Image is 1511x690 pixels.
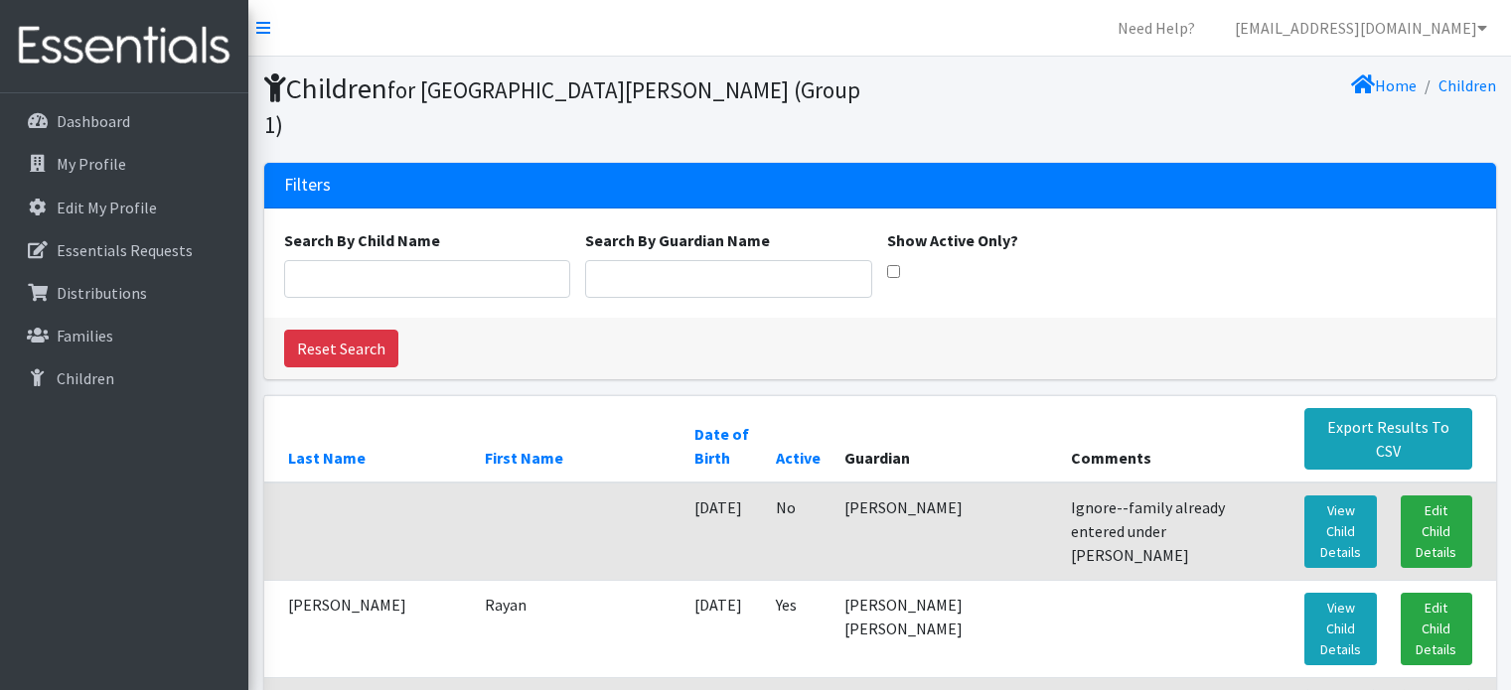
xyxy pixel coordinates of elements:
a: View Child Details [1304,495,1377,568]
th: Guardian [832,396,1060,483]
td: [DATE] [682,483,764,581]
th: Comments [1059,396,1292,483]
label: Search By Guardian Name [585,228,770,252]
a: Need Help? [1102,8,1211,48]
p: Dashboard [57,111,130,131]
h1: Children [264,71,873,140]
p: Distributions [57,283,147,303]
a: Home [1351,75,1417,95]
a: Dashboard [8,101,240,141]
p: Edit My Profile [57,198,157,217]
td: [PERSON_NAME] [832,483,1060,581]
td: Yes [764,581,832,678]
label: Search By Child Name [284,228,440,252]
a: Children [8,358,240,398]
label: Show Active Only? [887,228,1018,252]
a: [EMAIL_ADDRESS][DOMAIN_NAME] [1219,8,1503,48]
img: HumanEssentials [8,13,240,79]
td: [PERSON_NAME] [264,581,474,678]
td: [PERSON_NAME] [PERSON_NAME] [832,581,1060,678]
td: Ignore--family already entered under [PERSON_NAME] [1059,483,1292,581]
small: for [GEOGRAPHIC_DATA][PERSON_NAME] (Group 1) [264,75,860,139]
a: Date of Birth [694,424,749,468]
a: Edit Child Details [1401,593,1472,665]
a: First Name [485,448,563,468]
a: Reset Search [284,330,398,367]
a: Export Results To CSV [1304,408,1471,470]
p: Families [57,326,113,345]
p: Children [57,368,114,388]
a: Families [8,316,240,355]
td: No [764,483,832,581]
a: Edit My Profile [8,188,240,227]
a: Essentials Requests [8,230,240,270]
p: Essentials Requests [57,240,193,260]
a: Edit Child Details [1401,495,1472,568]
a: View Child Details [1304,593,1377,665]
a: Children [1438,75,1496,95]
a: My Profile [8,144,240,184]
td: [DATE] [682,581,764,678]
p: My Profile [57,154,126,174]
a: Last Name [288,448,366,468]
h3: Filters [284,175,331,196]
td: Rayan [473,581,682,678]
a: Distributions [8,273,240,313]
a: Active [776,448,821,468]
